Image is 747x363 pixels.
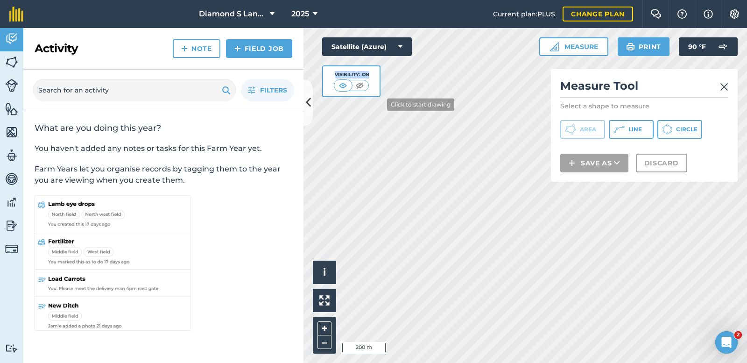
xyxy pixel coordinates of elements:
div: Click to start drawing [387,98,454,111]
img: svg+xml;base64,PHN2ZyB4bWxucz0iaHR0cDovL3d3dy53My5vcmcvMjAwMC9zdmciIHdpZHRoPSIyMiIgaGVpZ2h0PSIzMC... [720,81,728,93]
h2: Activity [35,41,78,56]
img: Two speech bubbles overlapping with the left bubble in the forefront [650,9,662,19]
img: svg+xml;base64,PHN2ZyB4bWxucz0iaHR0cDovL3d3dy53My5vcmcvMjAwMC9zdmciIHdpZHRoPSI1NiIgaGVpZ2h0PSI2MC... [5,125,18,139]
span: Circle [676,126,698,133]
span: 2025 [291,8,309,20]
img: svg+xml;base64,PHN2ZyB4bWxucz0iaHR0cDovL3d3dy53My5vcmcvMjAwMC9zdmciIHdpZHRoPSI1MCIgaGVpZ2h0PSI0MC... [337,81,349,90]
img: svg+xml;base64,PD94bWwgdmVyc2lvbj0iMS4wIiBlbmNvZGluZz0idXRmLTgiPz4KPCEtLSBHZW5lcmF0b3I6IEFkb2JlIE... [5,344,18,353]
h2: Measure Tool [560,78,728,98]
span: Filters [260,85,287,95]
button: Save as [560,154,628,172]
a: Change plan [563,7,633,21]
img: svg+xml;base64,PHN2ZyB4bWxucz0iaHR0cDovL3d3dy53My5vcmcvMjAwMC9zdmciIHdpZHRoPSI1MCIgaGVpZ2h0PSI0MC... [354,81,366,90]
div: Visibility: On [334,71,369,78]
button: – [317,335,331,349]
img: svg+xml;base64,PD94bWwgdmVyc2lvbj0iMS4wIiBlbmNvZGluZz0idXRmLTgiPz4KPCEtLSBHZW5lcmF0b3I6IEFkb2JlIE... [5,195,18,209]
button: Print [618,37,670,56]
iframe: Intercom live chat [715,331,738,354]
button: Measure [539,37,608,56]
img: svg+xml;base64,PHN2ZyB4bWxucz0iaHR0cDovL3d3dy53My5vcmcvMjAwMC9zdmciIHdpZHRoPSIxNCIgaGVpZ2h0PSIyNC... [569,157,575,169]
span: 2 [734,331,742,339]
button: Satellite (Azure) [322,37,412,56]
img: Ruler icon [550,42,559,51]
span: Line [628,126,642,133]
img: svg+xml;base64,PHN2ZyB4bWxucz0iaHR0cDovL3d3dy53My5vcmcvMjAwMC9zdmciIHdpZHRoPSIxNyIgaGVpZ2h0PSIxNy... [704,8,713,20]
span: Current plan : PLUS [493,9,555,19]
img: svg+xml;base64,PD94bWwgdmVyc2lvbj0iMS4wIiBlbmNvZGluZz0idXRmLTgiPz4KPCEtLSBHZW5lcmF0b3I6IEFkb2JlIE... [5,149,18,163]
img: Four arrows, one pointing top left, one top right, one bottom right and the last bottom left [319,295,330,306]
p: Select a shape to measure [560,101,728,111]
a: Field Job [226,39,292,58]
h2: What are you doing this year? [35,122,292,134]
input: Search for an activity [33,79,236,101]
img: svg+xml;base64,PHN2ZyB4bWxucz0iaHR0cDovL3d3dy53My5vcmcvMjAwMC9zdmciIHdpZHRoPSIxNCIgaGVpZ2h0PSIyNC... [234,43,241,54]
img: svg+xml;base64,PHN2ZyB4bWxucz0iaHR0cDovL3d3dy53My5vcmcvMjAwMC9zdmciIHdpZHRoPSIxNCIgaGVpZ2h0PSIyNC... [181,43,188,54]
a: Note [173,39,220,58]
img: svg+xml;base64,PD94bWwgdmVyc2lvbj0iMS4wIiBlbmNvZGluZz0idXRmLTgiPz4KPCEtLSBHZW5lcmF0b3I6IEFkb2JlIE... [5,79,18,92]
span: Area [580,126,596,133]
button: Filters [241,79,294,101]
img: A question mark icon [677,9,688,19]
button: Line [609,120,654,139]
img: svg+xml;base64,PD94bWwgdmVyc2lvbj0iMS4wIiBlbmNvZGluZz0idXRmLTgiPz4KPCEtLSBHZW5lcmF0b3I6IEFkb2JlIE... [5,172,18,186]
img: svg+xml;base64,PD94bWwgdmVyc2lvbj0iMS4wIiBlbmNvZGluZz0idXRmLTgiPz4KPCEtLSBHZW5lcmF0b3I6IEFkb2JlIE... [5,219,18,233]
img: svg+xml;base64,PD94bWwgdmVyc2lvbj0iMS4wIiBlbmNvZGluZz0idXRmLTgiPz4KPCEtLSBHZW5lcmF0b3I6IEFkb2JlIE... [713,37,732,56]
img: svg+xml;base64,PHN2ZyB4bWxucz0iaHR0cDovL3d3dy53My5vcmcvMjAwMC9zdmciIHdpZHRoPSI1NiIgaGVpZ2h0PSI2MC... [5,102,18,116]
span: 90 ° F [688,37,706,56]
img: A cog icon [729,9,740,19]
button: Discard [636,154,687,172]
p: You haven't added any notes or tasks for this Farm Year yet. [35,143,292,154]
img: svg+xml;base64,PHN2ZyB4bWxucz0iaHR0cDovL3d3dy53My5vcmcvMjAwMC9zdmciIHdpZHRoPSIxOSIgaGVpZ2h0PSIyNC... [626,41,635,52]
button: i [313,261,336,284]
img: svg+xml;base64,PHN2ZyB4bWxucz0iaHR0cDovL3d3dy53My5vcmcvMjAwMC9zdmciIHdpZHRoPSI1NiIgaGVpZ2h0PSI2MC... [5,55,18,69]
span: Diamond S Land and Cattle [199,8,266,20]
img: svg+xml;base64,PD94bWwgdmVyc2lvbj0iMS4wIiBlbmNvZGluZz0idXRmLTgiPz4KPCEtLSBHZW5lcmF0b3I6IEFkb2JlIE... [5,242,18,256]
button: + [317,321,331,335]
img: svg+xml;base64,PD94bWwgdmVyc2lvbj0iMS4wIiBlbmNvZGluZz0idXRmLTgiPz4KPCEtLSBHZW5lcmF0b3I6IEFkb2JlIE... [5,32,18,46]
button: 90 °F [679,37,738,56]
img: fieldmargin Logo [9,7,23,21]
button: Area [560,120,605,139]
button: Circle [657,120,702,139]
span: i [323,266,326,278]
img: svg+xml;base64,PHN2ZyB4bWxucz0iaHR0cDovL3d3dy53My5vcmcvMjAwMC9zdmciIHdpZHRoPSIxOSIgaGVpZ2h0PSIyNC... [222,85,231,96]
p: Farm Years let you organise records by tagging them to the year you are viewing when you create t... [35,164,292,186]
